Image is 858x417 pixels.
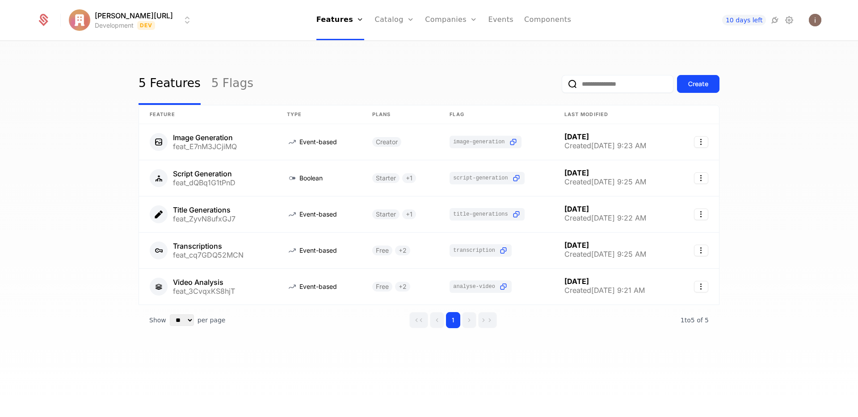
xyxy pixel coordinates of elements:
[409,312,497,328] div: Page navigation
[809,14,821,26] button: Open user button
[694,172,708,184] button: Select action
[137,21,156,30] span: Dev
[170,314,194,326] select: Select page size
[446,312,460,328] button: Go to page 1
[722,15,766,25] a: 10 days left
[95,21,134,30] div: Development
[276,105,361,124] th: Type
[69,9,90,31] img: issac.ai
[462,312,476,328] button: Go to next page
[439,105,553,124] th: Flag
[770,15,780,25] a: Integrations
[211,63,253,105] a: 5 Flags
[139,305,719,335] div: Table pagination
[430,312,444,328] button: Go to previous page
[71,10,193,30] button: Select environment
[809,14,821,26] img: issac zico
[694,281,708,292] button: Select action
[688,79,708,88] div: Create
[681,317,705,324] span: 1 to 5 of
[149,316,166,325] span: Show
[784,15,795,25] a: Settings
[198,316,226,325] span: per page
[409,312,428,328] button: Go to first page
[694,245,708,256] button: Select action
[677,75,719,93] button: Create
[478,312,497,328] button: Go to last page
[139,105,276,124] th: Feature
[554,105,677,124] th: Last Modified
[694,208,708,220] button: Select action
[139,63,201,105] a: 5 Features
[95,10,173,21] span: [PERSON_NAME][URL]
[362,105,439,124] th: Plans
[681,317,709,324] span: 5
[694,136,708,148] button: Select action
